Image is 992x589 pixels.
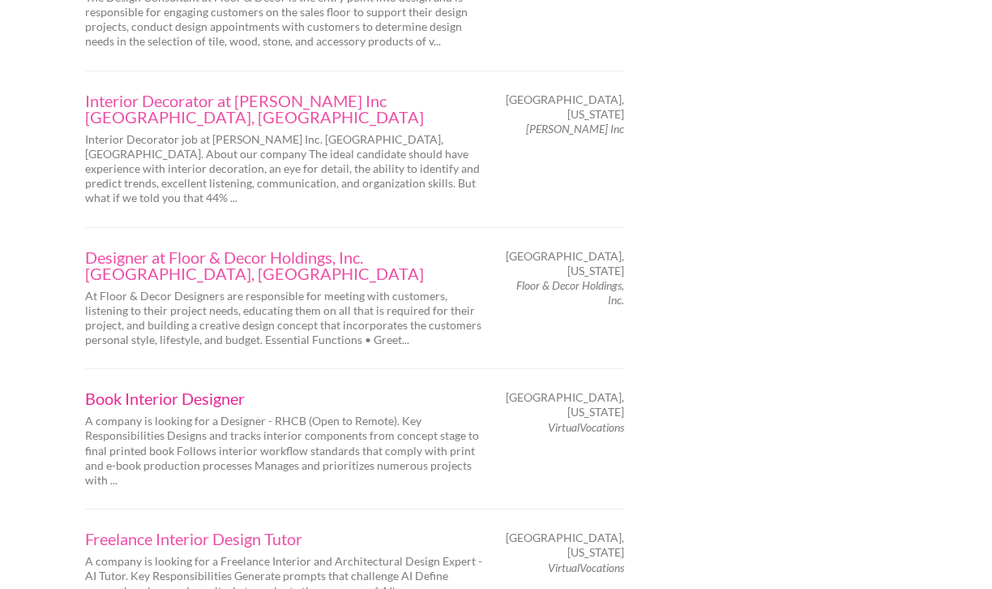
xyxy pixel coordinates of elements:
[506,92,624,122] span: [GEOGRAPHIC_DATA], [US_STATE]
[85,414,482,488] p: A company is looking for a Designer - RHCB (Open to Remote). Key Responsibilities Designs and tra...
[506,531,624,560] span: [GEOGRAPHIC_DATA], [US_STATE]
[85,531,482,547] a: Freelance Interior Design Tutor
[516,278,624,307] em: Floor & Decor Holdings, Inc.
[85,390,482,406] a: Book Interior Designer
[548,561,624,574] em: VirtualVocations
[85,289,482,348] p: At Floor & Decor Designers are responsible for meeting with customers, listening to their project...
[85,132,482,206] p: Interior Decorator job at [PERSON_NAME] Inc. [GEOGRAPHIC_DATA], [GEOGRAPHIC_DATA]. About our comp...
[506,249,624,278] span: [GEOGRAPHIC_DATA], [US_STATE]
[526,122,624,135] em: [PERSON_NAME] Inc
[85,249,482,282] a: Designer at Floor & Decor Holdings, Inc. [GEOGRAPHIC_DATA], [GEOGRAPHIC_DATA]
[506,390,624,419] span: [GEOGRAPHIC_DATA], [US_STATE]
[85,92,482,125] a: Interior Decorator at [PERSON_NAME] Inc [GEOGRAPHIC_DATA], [GEOGRAPHIC_DATA]
[548,420,624,434] em: VirtualVocations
